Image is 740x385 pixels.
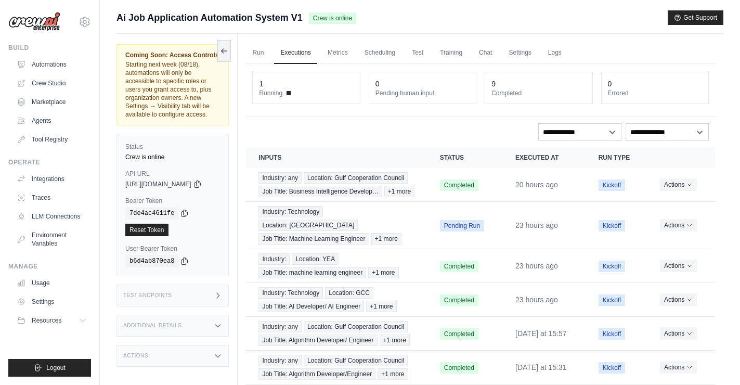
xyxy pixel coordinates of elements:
[12,112,91,129] a: Agents
[116,10,303,25] span: Ai Job Application Automation System V1
[440,220,484,232] span: Pending Run
[259,89,282,97] span: Running
[12,94,91,110] a: Marketplace
[515,296,558,304] time: August 16, 2025 at 12:00 EAT
[304,355,408,366] span: Location: Gulf Cooperation Council
[599,179,626,191] span: Kickoff
[125,153,220,161] div: Crew is online
[599,362,626,374] span: Kickoff
[258,186,382,197] span: Job Title: Business Intelligence Develop…
[258,287,323,299] span: Industry: Technology
[325,287,373,299] span: Location: GCC
[375,79,380,89] div: 0
[246,42,270,64] a: Run
[515,181,558,189] time: August 16, 2025 at 14:55 EAT
[258,321,414,346] a: View execution details for Industry
[304,172,408,184] span: Location: Gulf Cooperation Council
[515,363,567,371] time: August 15, 2025 at 15:31 EAT
[688,335,740,385] iframe: Chat Widget
[125,207,178,220] code: 7de4ac4611fe
[125,51,220,59] span: Coming Soon: Access Controls
[8,12,60,32] img: Logo
[125,197,220,205] label: Bearer Token
[599,294,626,306] span: Kickoff
[259,79,263,89] div: 1
[12,227,91,252] a: Environment Variables
[304,321,408,332] span: Location: Gulf Cooperation Council
[258,253,414,278] a: View execution details for Industry
[8,359,91,377] button: Logout
[258,220,358,231] span: Location: [GEOGRAPHIC_DATA]
[371,233,401,245] span: +1 more
[125,61,211,118] span: Starting next week (08/18), automations will only be accessible to specific roles or users you gr...
[274,42,317,64] a: Executions
[12,56,91,73] a: Automations
[123,353,148,359] h3: Actions
[668,10,723,25] button: Get Support
[660,327,697,340] button: Actions for execution
[515,221,558,229] time: August 16, 2025 at 12:00 EAT
[660,260,697,272] button: Actions for execution
[515,262,558,270] time: August 16, 2025 at 12:00 EAT
[258,321,302,332] span: Industry: any
[12,131,91,148] a: Tool Registry
[258,301,364,312] span: Job Title: AI Developer/ AI Engineer
[258,253,290,265] span: Industry:
[473,42,498,64] a: Chat
[12,275,91,291] a: Usage
[608,89,702,97] dt: Errored
[440,179,478,191] span: Completed
[440,328,478,340] span: Completed
[258,172,414,197] a: View execution details for Industry
[12,208,91,225] a: LLM Connections
[258,172,302,184] span: Industry: any
[406,42,430,64] a: Test
[515,329,567,338] time: August 15, 2025 at 15:57 EAT
[660,361,697,374] button: Actions for execution
[366,301,396,312] span: +1 more
[660,178,697,191] button: Actions for execution
[608,79,612,89] div: 0
[491,79,496,89] div: 9
[368,267,398,278] span: +1 more
[258,355,302,366] span: Industry: any
[378,368,408,380] span: +1 more
[246,147,427,168] th: Inputs
[32,316,61,325] span: Resources
[12,171,91,187] a: Integrations
[125,143,220,151] label: Status
[440,362,478,374] span: Completed
[258,267,366,278] span: Job Title: machine learning engineer
[123,292,172,299] h3: Test Endpoints
[125,245,220,253] label: User Bearer Token
[12,189,91,206] a: Traces
[502,42,537,64] a: Settings
[258,355,414,380] a: View execution details for Industry
[542,42,568,64] a: Logs
[8,262,91,271] div: Manage
[599,220,626,232] span: Kickoff
[586,147,647,168] th: Run Type
[660,219,697,232] button: Actions for execution
[12,312,91,329] button: Resources
[321,42,354,64] a: Metrics
[440,261,478,272] span: Completed
[258,206,414,245] a: View execution details for Industry
[375,89,470,97] dt: Pending human input
[46,364,66,372] span: Logout
[125,180,191,188] span: [URL][DOMAIN_NAME]
[427,147,503,168] th: Status
[384,186,414,197] span: +1 more
[440,294,478,306] span: Completed
[258,206,323,217] span: Industry: Technology
[125,224,168,236] a: Reset Token
[434,42,469,64] a: Training
[125,255,178,267] code: b6d4ab870ea8
[503,147,586,168] th: Executed at
[8,44,91,52] div: Build
[12,293,91,310] a: Settings
[125,170,220,178] label: API URL
[258,335,377,346] span: Job Title: Algorithm Developer/ Engineer
[123,323,181,329] h3: Additional Details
